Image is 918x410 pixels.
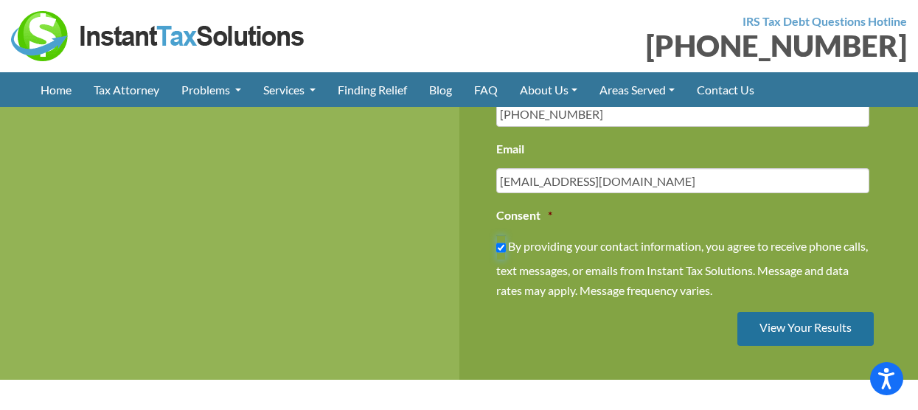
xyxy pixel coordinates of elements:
a: Services [252,72,327,107]
a: About Us [509,72,588,107]
a: Instant Tax Solutions Logo [11,27,306,41]
input: Your Phone Number * [496,102,870,127]
strong: IRS Tax Debt Questions Hotline [743,14,907,28]
a: Problems [170,72,252,107]
a: Areas Served [588,72,686,107]
a: Contact Us [686,72,765,107]
label: Email [496,142,524,157]
input: View Your Results [737,312,874,347]
a: Blog [418,72,463,107]
input: Your Email Address [496,168,870,193]
div: [PHONE_NUMBER] [470,31,908,60]
a: Home [29,72,83,107]
img: Instant Tax Solutions Logo [11,11,306,61]
label: Consent [496,208,552,223]
a: FAQ [463,72,509,107]
a: Finding Relief [327,72,418,107]
a: Tax Attorney [83,72,170,107]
